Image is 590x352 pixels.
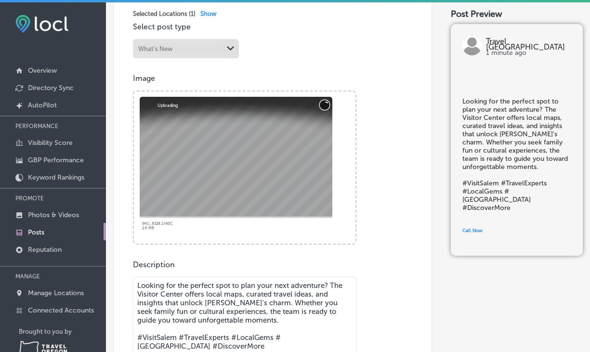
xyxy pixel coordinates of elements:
p: Photos & Videos [28,211,79,219]
a: Powered by PQINA [134,91,185,98]
p: Reputation [28,246,62,254]
p: Keyword Rankings [28,173,84,182]
p: Brought to you by [19,328,106,335]
label: Description [133,260,175,269]
span: Show [200,10,217,17]
p: Manage Locations [28,289,84,297]
p: Select post type [133,22,412,31]
p: Visibility Score [28,139,73,147]
p: Connected Accounts [28,306,94,314]
p: 1 minute ago [486,50,571,56]
div: What's New [138,45,173,52]
p: AutoPilot [28,101,57,109]
p: Directory Sync [28,84,74,92]
p: Posts [28,228,44,236]
p: Image [133,74,412,83]
p: Travel [GEOGRAPHIC_DATA] [486,39,571,50]
div: Post Preview [451,8,583,19]
img: fda3e92497d09a02dc62c9cd864e3231.png [15,15,68,33]
p: GBP Performance [28,156,84,164]
span: Call Now [462,228,483,234]
h5: Looking for the perfect spot to plan your next adventure? The Visitor Center offers local maps, c... [462,97,571,212]
p: Overview [28,66,57,75]
img: logo [462,36,482,55]
span: Selected Locations ( 1 ) [133,10,196,17]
